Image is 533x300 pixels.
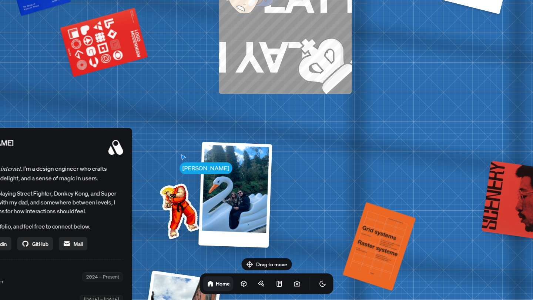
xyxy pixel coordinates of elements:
[59,237,87,250] a: Mail
[82,272,123,281] div: 2024 – Present
[216,280,230,287] h1: Home
[141,172,215,247] img: Profile example
[203,276,234,291] a: Home
[74,240,83,248] span: Mail
[17,237,53,250] a: GitHub
[315,276,330,291] button: Toggle Theme
[32,240,48,248] span: GitHub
